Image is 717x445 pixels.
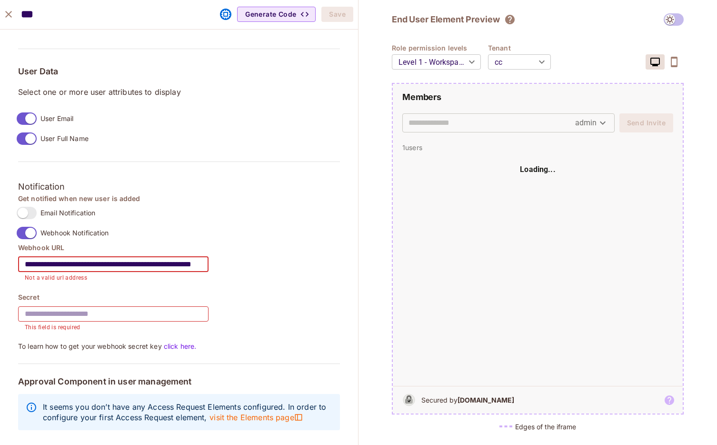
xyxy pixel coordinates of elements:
[402,91,673,103] h2: Members
[18,243,340,252] h4: Webhook URL
[392,14,499,25] h2: End User Element Preview
[43,402,332,423] p: It seems you don’t have any Access Request Elements configured. In order to configure your first ...
[392,43,488,52] h4: Role permission levels
[402,143,673,152] p: 1 users
[575,115,608,131] div: admin
[458,396,514,404] b: [DOMAIN_NAME]
[504,14,516,25] svg: The element will only show tenant specific content. No user information will be visible across te...
[520,164,556,175] h4: Loading...
[619,113,673,132] button: Send Invite
[18,67,340,76] h5: User Data
[400,391,418,409] img: b&w logo
[18,377,340,386] h5: Approval Component in user management
[18,87,340,97] p: Select one or more user attributes to display
[237,7,316,22] button: Generate Code
[18,180,340,194] h3: Notification
[40,228,109,237] span: Webhook Notification
[18,194,340,203] h4: Get notified when new user is added
[25,323,202,333] p: This field is required
[392,49,481,75] div: Level 1 - Workspace Owner
[421,395,514,405] h5: Secured by
[220,9,231,20] svg: This element was embedded
[209,412,303,423] span: visit the Elements page
[40,208,95,217] span: Email Notification
[488,43,558,52] h4: Tenant
[18,293,340,302] h4: Secret
[488,49,551,75] div: cc
[515,422,576,431] h5: Edges of the iframe
[40,114,73,123] span: User Email
[162,342,197,350] a: click here.
[40,134,89,143] span: User Full Name
[25,273,202,283] p: Not a valid url address
[321,7,353,22] button: Save
[18,342,340,351] p: To learn how to get your webhook secret key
